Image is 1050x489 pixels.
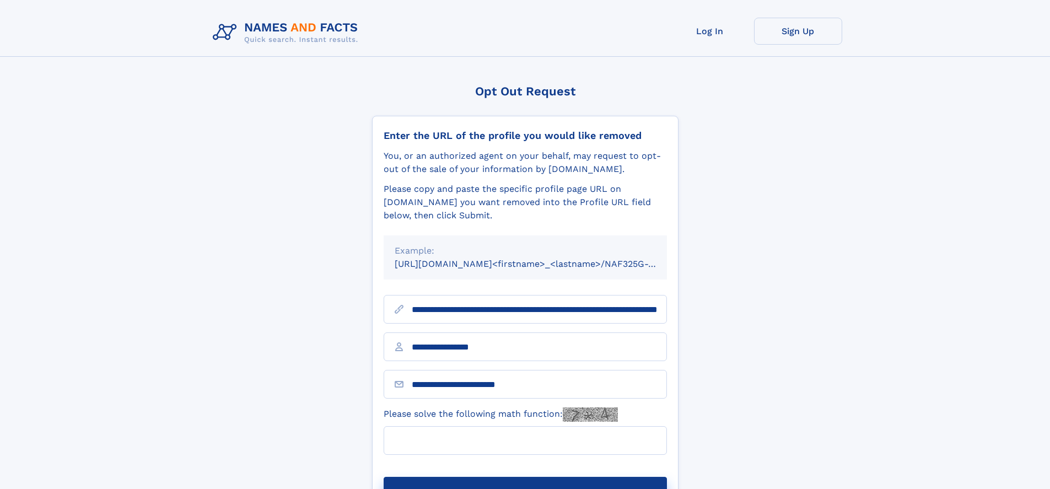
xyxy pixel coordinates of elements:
div: You, or an authorized agent on your behalf, may request to opt-out of the sale of your informatio... [384,149,667,176]
div: Opt Out Request [372,84,679,98]
div: Please copy and paste the specific profile page URL on [DOMAIN_NAME] you want removed into the Pr... [384,182,667,222]
div: Example: [395,244,656,257]
a: Log In [666,18,754,45]
small: [URL][DOMAIN_NAME]<firstname>_<lastname>/NAF325G-xxxxxxxx [395,259,688,269]
img: Logo Names and Facts [208,18,367,47]
label: Please solve the following math function: [384,407,618,422]
div: Enter the URL of the profile you would like removed [384,130,667,142]
a: Sign Up [754,18,842,45]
